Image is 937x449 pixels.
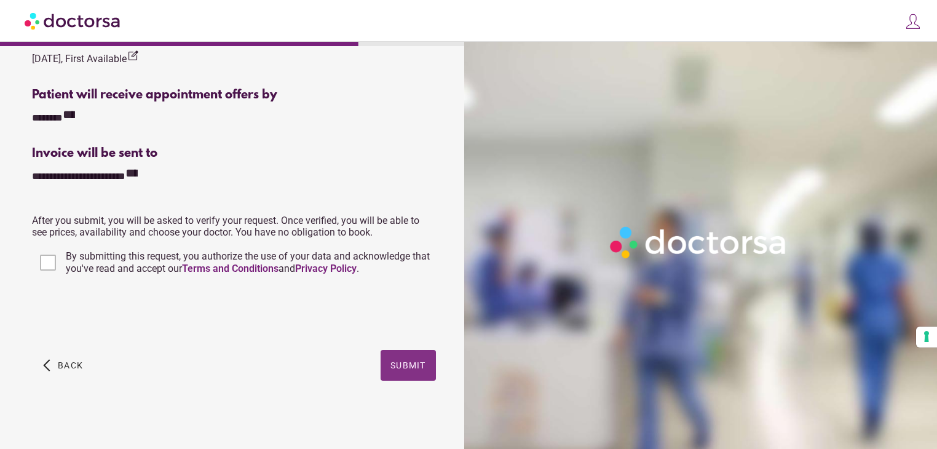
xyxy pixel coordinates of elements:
div: Invoice will be sent to [32,146,435,161]
div: Patient will receive appointment offers by [32,88,435,102]
span: By submitting this request, you authorize the use of your data and acknowledge that you've read a... [66,250,430,274]
div: [DATE], First Available [32,50,139,66]
iframe: reCAPTCHA [32,290,219,338]
button: Submit [381,350,436,381]
img: icons8-customer-100.png [904,13,922,30]
span: Submit [390,360,426,370]
img: Doctorsa.com [25,7,122,34]
i: edit_square [127,50,139,62]
button: Your consent preferences for tracking technologies [916,327,937,348]
span: Back [58,360,83,370]
button: arrow_back_ios Back [38,350,88,381]
img: Logo-Doctorsa-trans-White-partial-flat.png [605,221,793,263]
a: Privacy Policy [295,263,357,274]
a: Terms and Conditions [182,263,279,274]
p: After you submit, you will be asked to verify your request. Once verified, you will be able to se... [32,215,435,238]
